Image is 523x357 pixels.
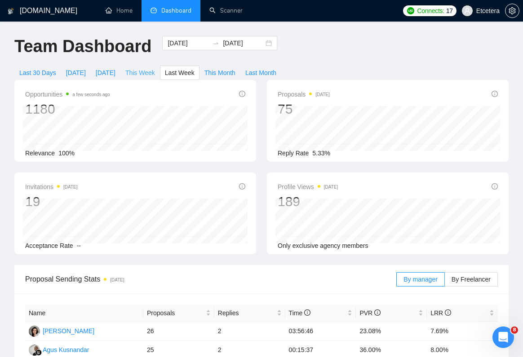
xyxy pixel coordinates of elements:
a: homeHome [106,7,133,14]
span: Last Month [245,68,276,78]
span: Proposals [278,89,330,100]
span: info-circle [239,183,245,190]
span: info-circle [445,309,451,316]
a: TT[PERSON_NAME] [29,327,94,334]
div: 75 [278,101,330,118]
span: This Month [204,68,235,78]
input: End date [223,38,264,48]
span: By Freelancer [452,276,491,283]
th: Name [25,304,143,322]
td: 26 [143,322,214,341]
a: searchScanner [209,7,243,14]
button: setting [505,4,519,18]
span: to [212,40,219,47]
time: a few seconds ago [72,92,110,97]
span: 5.33% [312,150,330,157]
time: [DATE] [324,185,338,190]
span: Opportunities [25,89,110,100]
span: Acceptance Rate [25,242,73,249]
span: Replies [218,308,275,318]
img: TT [29,326,40,337]
span: Reply Rate [278,150,309,157]
span: Relevance [25,150,55,157]
span: This Week [125,68,155,78]
span: Last Week [165,68,195,78]
span: Proposals [147,308,204,318]
span: By manager [403,276,437,283]
span: LRR [430,309,451,317]
span: Dashboard [161,7,191,14]
span: Only exclusive agency members [278,242,368,249]
span: PVR [359,309,381,317]
span: info-circle [374,309,381,316]
div: 1180 [25,101,110,118]
button: Last Week [160,66,199,80]
a: AKAgus Kusnandar [29,346,89,353]
span: [DATE] [96,68,115,78]
span: info-circle [492,183,498,190]
button: Last Month [240,66,281,80]
td: 7.69% [427,322,498,341]
td: 03:56:46 [285,322,356,341]
img: logo [8,4,14,18]
td: 23.08% [356,322,427,341]
span: -- [77,242,81,249]
span: 8 [511,326,518,334]
a: setting [505,7,519,14]
div: [PERSON_NAME] [43,326,94,336]
input: Start date [168,38,208,48]
time: [DATE] [315,92,329,97]
time: [DATE] [110,278,124,282]
button: This Week [120,66,160,80]
span: [DATE] [66,68,86,78]
span: info-circle [304,309,310,316]
div: 189 [278,193,338,210]
h1: Team Dashboard [14,36,151,57]
span: Proposal Sending Stats [25,273,396,285]
div: Agus Kusnandar [43,345,89,355]
img: upwork-logo.png [407,7,414,14]
iframe: Intercom live chat [492,326,514,348]
span: Profile Views [278,181,338,192]
button: Last 30 Days [14,66,61,80]
img: gigradar-bm.png [35,349,42,356]
img: AK [29,344,40,356]
button: This Month [199,66,240,80]
time: [DATE] [63,185,77,190]
td: 2 [214,322,285,341]
span: 100% [58,150,75,157]
div: 19 [25,193,78,210]
span: setting [505,7,519,14]
button: [DATE] [61,66,91,80]
span: 17 [446,6,453,16]
span: swap-right [212,40,219,47]
span: user [464,8,470,14]
span: Last 30 Days [19,68,56,78]
span: dashboard [151,7,157,13]
th: Proposals [143,304,214,322]
button: [DATE] [91,66,120,80]
span: info-circle [492,91,498,97]
span: Invitations [25,181,78,192]
span: Connects: [417,6,444,16]
span: info-circle [239,91,245,97]
span: Time [289,309,310,317]
th: Replies [214,304,285,322]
